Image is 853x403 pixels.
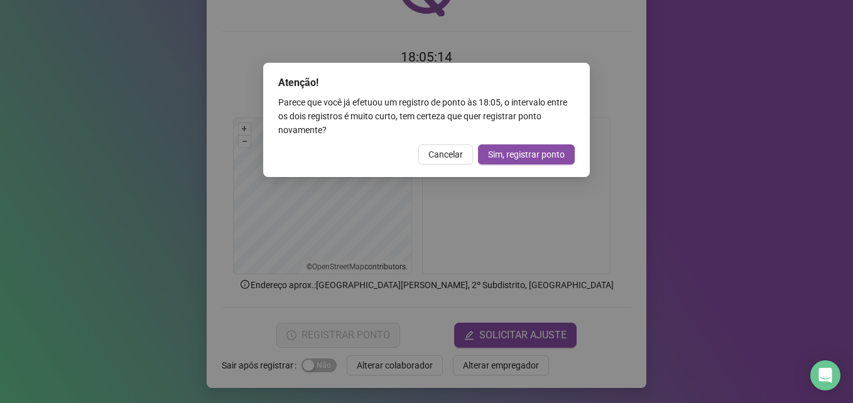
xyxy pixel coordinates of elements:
span: Cancelar [428,148,463,161]
button: Cancelar [418,144,473,164]
button: Sim, registrar ponto [478,144,575,164]
div: Open Intercom Messenger [810,360,840,390]
div: Atenção! [278,75,575,90]
div: Parece que você já efetuou um registro de ponto às 18:05 , o intervalo entre os dois registros é ... [278,95,575,137]
span: Sim, registrar ponto [488,148,565,161]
